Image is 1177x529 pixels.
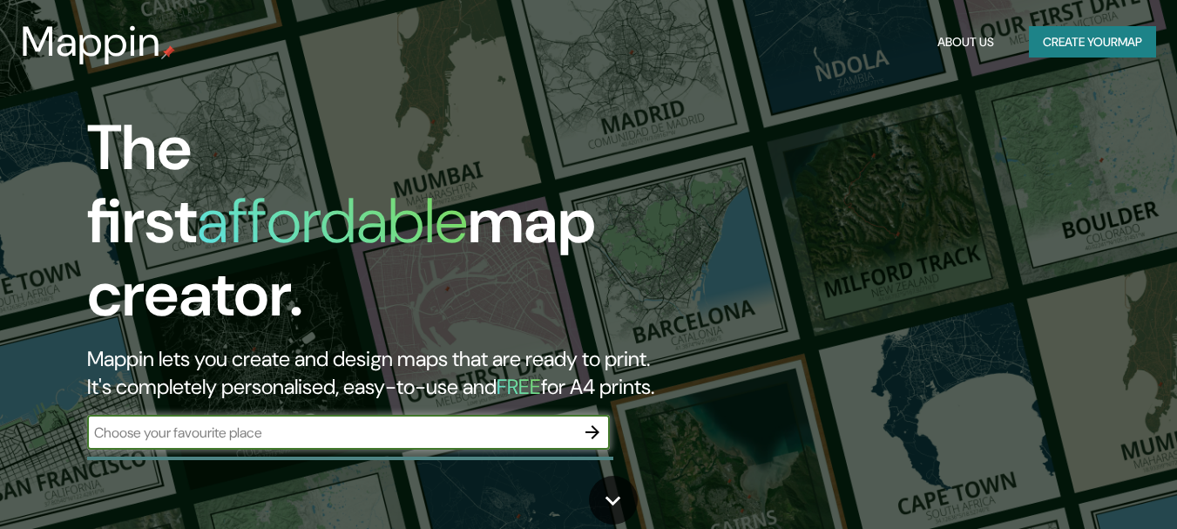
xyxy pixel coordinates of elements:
h2: Mappin lets you create and design maps that are ready to print. It's completely personalised, eas... [87,345,676,401]
button: About Us [930,26,1001,58]
h5: FREE [497,373,541,400]
button: Create yourmap [1029,26,1156,58]
input: Choose your favourite place [87,423,575,443]
img: mappin-pin [161,45,175,59]
h3: Mappin [21,17,161,66]
h1: affordable [197,180,468,261]
h1: The first map creator. [87,112,676,345]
